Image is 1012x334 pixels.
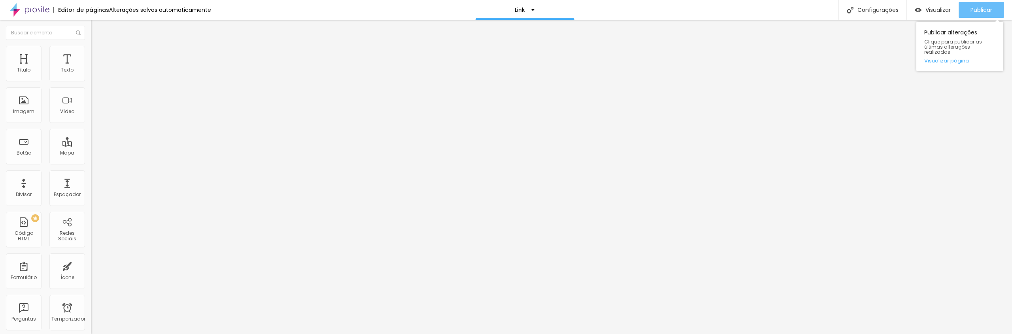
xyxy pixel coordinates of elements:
[924,38,982,55] font: Clique para publicar as últimas alterações realizadas
[907,2,959,18] button: Visualizar
[60,274,74,281] font: Ícone
[11,274,37,281] font: Formulário
[924,57,969,64] font: Visualizar página
[925,6,951,14] font: Visualizar
[11,315,36,322] font: Perguntas
[515,6,525,14] font: Link
[857,6,899,14] font: Configurações
[16,191,32,198] font: Divisor
[91,20,1012,334] iframe: Editor
[15,230,33,242] font: Código HTML
[17,149,31,156] font: Botão
[60,108,74,115] font: Vídeo
[13,108,34,115] font: Imagem
[6,26,85,40] input: Buscar elemento
[58,230,76,242] font: Redes Sociais
[915,7,921,13] img: view-1.svg
[54,191,81,198] font: Espaçador
[924,58,995,63] a: Visualizar página
[60,149,74,156] font: Mapa
[76,30,81,35] img: Ícone
[109,7,211,13] div: Alterações salvas automaticamente
[959,2,1004,18] button: Publicar
[924,28,977,36] font: Publicar alterações
[847,7,853,13] img: Ícone
[61,66,74,73] font: Texto
[58,6,109,14] font: Editor de páginas
[970,6,992,14] font: Publicar
[51,315,85,322] font: Temporizador
[17,66,30,73] font: Título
